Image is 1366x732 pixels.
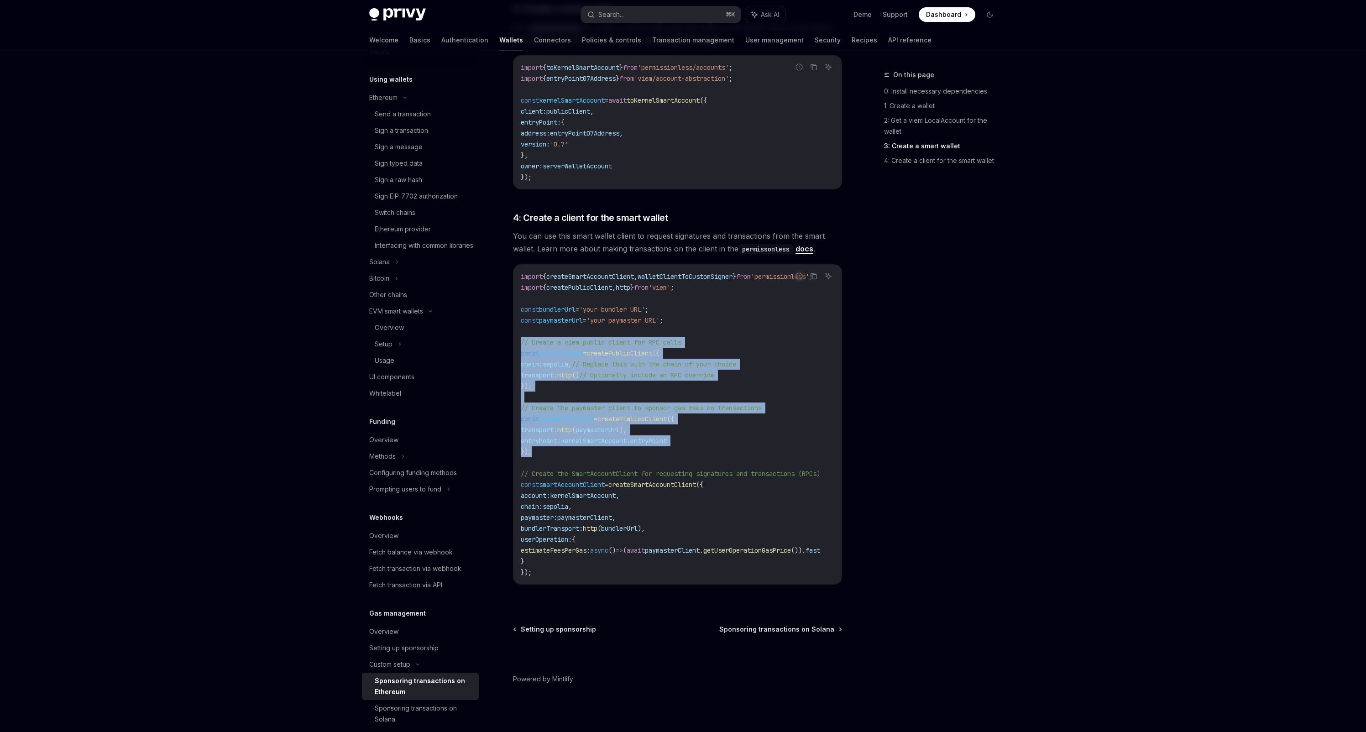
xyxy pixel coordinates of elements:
[362,287,479,303] a: Other chains
[793,61,805,73] button: Report incorrect code
[745,6,785,23] button: Ask AI
[375,191,458,202] div: Sign EIP-7702 authorization
[543,162,612,170] span: serverWalletAccount
[586,349,652,357] span: createPublicClient
[521,118,561,126] span: entryPoint:
[616,491,619,500] span: ,
[612,283,616,292] span: ,
[884,113,1005,139] a: 2: Get a viem LocalAccount for the wallet
[375,125,428,136] div: Sign a transaction
[521,481,539,489] span: const
[884,153,1005,168] a: 4: Create a client for the smart wallet
[521,162,543,170] span: owner:
[362,465,479,481] a: Configuring funding methods
[521,173,532,181] span: });
[375,355,394,366] div: Usage
[806,546,820,554] span: fast
[546,63,619,72] span: toKernelSmartAccount
[362,544,479,560] a: Fetch balance via webhook
[579,305,645,314] span: 'your bundler URL'
[561,118,565,126] span: {
[369,289,407,300] div: Other chains
[521,283,543,292] span: import
[521,426,557,434] span: transport:
[605,481,608,489] span: =
[608,96,627,105] span: await
[670,283,674,292] span: ;
[601,524,638,533] span: bundlerUrl
[369,563,461,574] div: Fetch transaction via webhook
[791,546,806,554] span: ()).
[362,560,479,577] a: Fetch transaction via webhook
[539,481,605,489] span: smartAccountClient
[362,139,479,155] a: Sign a message
[638,272,733,281] span: walletClientToCustomSigner
[362,106,479,122] a: Send a transaction
[362,352,479,369] a: Usage
[369,659,410,670] div: Custom setup
[583,524,597,533] span: http
[362,577,479,593] a: Fetch transaction via API
[521,524,583,533] span: bundlerTransport:
[362,237,479,254] a: Interfacing with common libraries
[612,513,616,522] span: ,
[605,96,608,105] span: =
[521,338,681,346] span: // Create a viem public client for RPC calls
[550,140,568,148] span: '0.7'
[375,339,393,350] div: Setup
[375,322,404,333] div: Overview
[521,129,550,137] span: address:
[583,349,586,357] span: =
[369,512,403,523] h5: Webhooks
[369,256,390,267] div: Solana
[369,74,413,85] h5: Using wallets
[736,272,751,281] span: from
[796,244,813,254] a: docs
[583,316,586,324] span: =
[761,10,779,19] span: Ask AI
[514,625,596,634] a: Setting up sponsorship
[513,230,842,255] span: You can use this smart wallet client to request signatures and transactions from the smart wallet...
[597,524,601,533] span: (
[543,360,568,368] span: sepolia
[572,371,579,379] span: ()
[369,306,423,317] div: EVM smart wallets
[700,546,703,554] span: .
[608,546,616,554] span: ()
[627,546,645,554] span: await
[568,502,572,511] span: ,
[369,434,398,445] div: Overview
[729,74,733,83] span: ;
[634,74,729,83] span: 'viem/account-abstraction'
[441,29,488,51] a: Authentication
[369,643,439,654] div: Setting up sponsorship
[375,141,423,152] div: Sign a message
[362,623,479,640] a: Overview
[521,568,532,576] span: });
[652,29,734,51] a: Transaction management
[581,6,741,23] button: Search...⌘K
[649,283,670,292] span: 'viem'
[375,224,431,235] div: Ethereum provider
[362,172,479,188] a: Sign a raw hash
[369,451,396,462] div: Methods
[362,385,479,402] a: Whitelabel
[521,96,539,105] span: const
[619,129,623,137] span: ,
[369,371,414,382] div: UI components
[546,74,616,83] span: entryPoint07Address
[550,129,619,137] span: entryPoint07Address
[793,270,805,282] button: Report incorrect code
[645,546,700,554] span: paymasterClient
[521,535,572,544] span: userOperation:
[888,29,932,51] a: API reference
[576,426,619,434] span: paymasterUrl
[719,625,841,634] a: Sponsoring transactions on Solana
[627,96,700,105] span: toKernelSmartAccount
[521,502,543,511] span: chain:
[369,416,395,427] h5: Funding
[751,272,809,281] span: 'permissionless'
[543,74,546,83] span: {
[594,415,597,423] span: =
[521,415,539,423] span: const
